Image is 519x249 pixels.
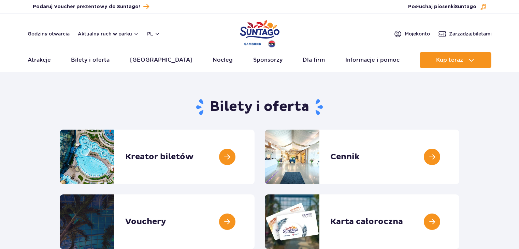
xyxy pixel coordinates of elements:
a: Park of Poland [240,17,279,48]
span: Zarządzaj biletami [449,30,492,37]
a: Podaruj Voucher prezentowy do Suntago! [33,2,149,11]
button: Posłuchaj piosenkiSuntago [408,3,487,10]
a: Nocleg [213,52,233,68]
span: Posłuchaj piosenki [408,3,476,10]
button: Aktualny ruch w parku [78,31,139,36]
h1: Bilety i oferta [60,98,459,116]
a: Sponsorzy [253,52,283,68]
a: [GEOGRAPHIC_DATA] [130,52,192,68]
a: Bilety i oferta [71,52,110,68]
a: Atrakcje [28,52,51,68]
span: Moje konto [405,30,430,37]
button: pl [147,30,160,37]
a: Informacje i pomoc [345,52,400,68]
a: Zarządzajbiletami [438,30,492,38]
a: Mojekonto [394,30,430,38]
span: Kup teraz [436,57,463,63]
button: Kup teraz [420,52,491,68]
span: Suntago [455,4,476,9]
span: Podaruj Voucher prezentowy do Suntago! [33,3,140,10]
a: Dla firm [303,52,325,68]
a: Godziny otwarcia [28,30,70,37]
